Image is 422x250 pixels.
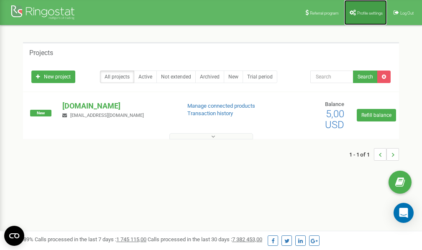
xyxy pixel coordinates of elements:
[357,11,383,15] span: Profile settings
[148,236,262,242] span: Calls processed in the last 30 days :
[400,11,414,15] span: Log Out
[325,101,344,107] span: Balance
[310,11,339,15] span: Referral program
[70,113,144,118] span: [EMAIL_ADDRESS][DOMAIN_NAME]
[35,236,146,242] span: Calls processed in the last 7 days :
[187,103,255,109] a: Manage connected products
[156,71,196,83] a: Not extended
[187,110,233,116] a: Transaction history
[31,71,75,83] a: New project
[30,110,51,116] span: New
[232,236,262,242] u: 7 382 453,00
[4,226,24,246] button: Open CMP widget
[62,101,174,111] p: [DOMAIN_NAME]
[100,71,134,83] a: All projects
[243,71,277,83] a: Trial period
[394,203,414,223] div: Open Intercom Messenger
[353,71,378,83] button: Search
[29,49,53,57] h5: Projects
[224,71,243,83] a: New
[310,71,353,83] input: Search
[134,71,157,83] a: Active
[116,236,146,242] u: 1 745 115,00
[195,71,224,83] a: Archived
[349,140,399,169] nav: ...
[349,148,374,161] span: 1 - 1 of 1
[325,108,344,131] span: 5,00 USD
[357,109,396,121] a: Refill balance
